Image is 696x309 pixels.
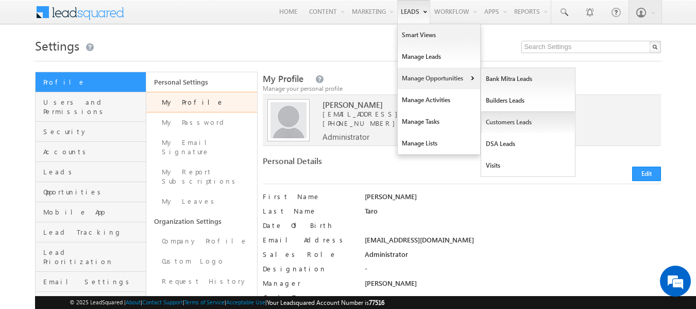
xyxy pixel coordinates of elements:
span: Users and Permissions [43,97,143,116]
div: Personal Details [263,156,457,171]
span: Your Leadsquared Account Number is [267,299,384,306]
span: Opportunities [43,187,143,197]
a: Lead Prioritization [36,242,146,272]
a: Manage Lists [398,133,480,154]
label: Old Team [263,293,355,302]
a: Terms of Service [184,299,225,305]
a: Manage Activities [398,89,480,111]
div: - [365,293,661,307]
a: Bank Mitra Leads [481,68,575,90]
a: Security [36,122,146,142]
button: Edit [632,167,661,181]
span: Accounts [43,147,143,156]
div: [PERSON_NAME] [365,192,661,206]
a: My Leaves [146,191,257,212]
span: [EMAIL_ADDRESS][DOMAIN_NAME] [322,109,641,119]
label: Manager [263,279,355,288]
label: Last Name [263,206,355,216]
a: Users and Permissions [36,92,146,122]
a: Acceptable Use [226,299,265,305]
span: Security [43,127,143,136]
span: [PERSON_NAME] [322,100,641,109]
a: Builders Leads [481,90,575,111]
span: My Profile [263,73,303,85]
div: Manage your personal profile [263,84,661,93]
a: My Profile [146,92,257,112]
label: First Name [263,192,355,201]
a: Smart Views [398,24,480,46]
a: Accounts [36,142,146,162]
a: Manage Opportunities [398,68,480,89]
span: Profile [43,77,143,87]
div: - [365,264,661,279]
span: Lead Tracking [43,227,143,237]
a: My Report Subscriptions [146,162,257,191]
a: Leads [36,162,146,182]
span: Lead Prioritization [43,248,143,266]
a: Visits [481,155,575,176]
span: Settings [35,37,79,54]
a: Personal Settings [146,72,257,92]
a: Mobile App [36,202,146,222]
input: Search Settings [521,41,661,53]
a: About [126,299,141,305]
a: My Password [146,112,257,133]
a: Lead Tracking [36,222,146,242]
a: Customers Leads [481,111,575,133]
a: Profile [36,72,146,92]
span: © 2025 LeadSquared | | | | | [70,298,384,307]
div: Administrator [365,250,661,264]
a: Organization Settings [146,212,257,231]
span: 77516 [369,299,384,306]
label: Designation [263,264,355,273]
label: Sales Role [263,250,355,259]
span: Administrator [322,132,369,141]
span: Email Settings [43,277,143,286]
a: Opportunities [36,182,146,202]
span: [PHONE_NUMBER] [322,119,400,127]
a: Email Settings [36,272,146,292]
a: Contact Support [142,299,183,305]
span: Leads [43,167,143,176]
label: Date Of Birth [263,221,355,230]
a: DSA Leads [481,133,575,155]
a: My Email Signature [146,133,257,162]
a: Request History [146,271,257,291]
div: [PERSON_NAME] [365,279,661,293]
span: Mobile App [43,207,143,217]
a: Custom Logo [146,251,257,271]
div: [EMAIL_ADDRESS][DOMAIN_NAME] [365,235,661,250]
div: Taro [365,206,661,221]
a: Manage Leads [398,46,480,68]
label: Email Address [263,235,355,245]
a: Company Profile [146,231,257,251]
a: Manage Tasks [398,111,480,133]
